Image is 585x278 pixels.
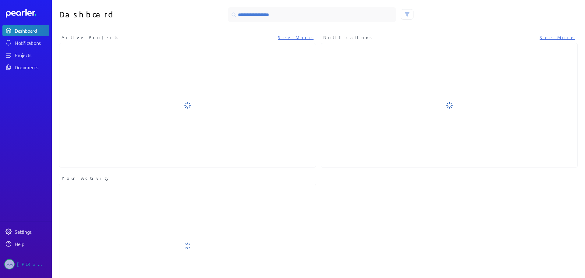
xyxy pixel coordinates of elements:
[15,229,49,235] div: Settings
[15,40,49,46] div: Notifications
[2,226,49,237] a: Settings
[62,175,111,181] span: Your Activity
[2,37,49,48] a: Notifications
[2,25,49,36] a: Dashboard
[540,34,575,41] a: See More
[4,259,15,269] span: Michelle Manuel
[15,52,49,58] div: Projects
[2,238,49,249] a: Help
[2,257,49,272] a: MM[PERSON_NAME]
[278,34,314,41] a: See More
[62,34,121,41] span: Active Projects
[59,7,185,22] h1: Dashboard
[15,27,49,34] div: Dashboard
[2,49,49,60] a: Projects
[15,64,49,70] div: Documents
[15,241,49,247] div: Help
[323,34,374,41] span: Notifications
[6,9,49,18] a: Dashboard
[2,62,49,73] a: Documents
[17,259,48,269] div: [PERSON_NAME]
